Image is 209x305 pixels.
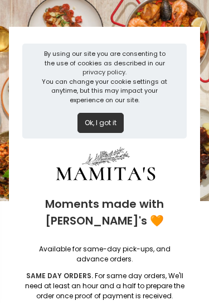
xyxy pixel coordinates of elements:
div: By using our site you are consenting to the use of cookies as described in our You can change you... [40,49,169,104]
b: SAME DAY ORDERS. [26,271,93,280]
div: For same day orders, We'll need at least an hour and a half to prepare the order once proof of pa... [22,271,187,301]
div: Moments made with [PERSON_NAME]'s 🧡 [22,187,187,237]
img: Mamitas PH [22,145,189,187]
div: Available for same-day pick-ups, and advance orders. [22,244,187,264]
button: Ok, I got it [77,113,124,133]
a: privacy policy. [82,68,127,77]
